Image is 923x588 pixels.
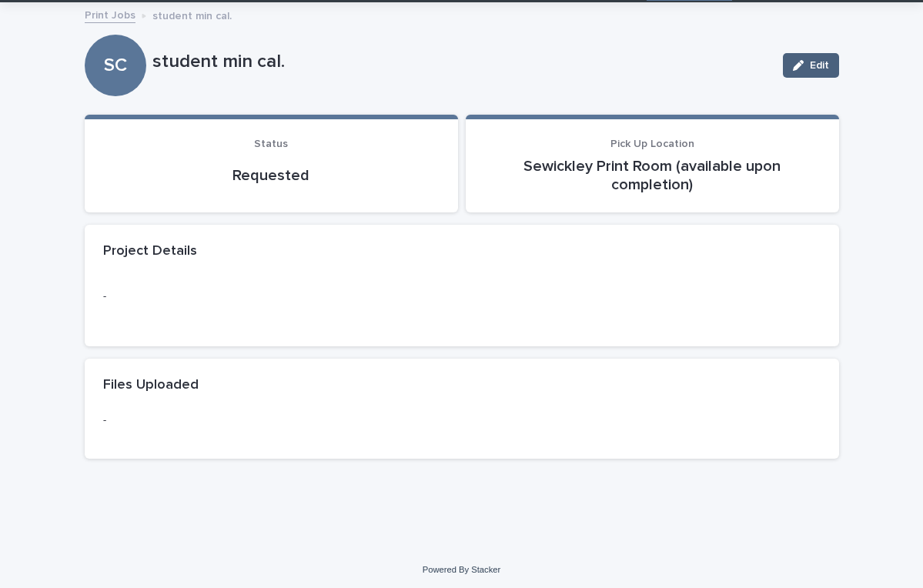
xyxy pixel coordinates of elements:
[484,157,821,194] p: Sewickley Print Room (available upon completion)
[810,60,829,71] span: Edit
[423,565,500,574] a: Powered By Stacker
[103,243,197,260] h2: Project Details
[254,139,288,149] span: Status
[103,166,440,185] p: Requested
[103,377,199,394] h2: Files Uploaded
[152,51,771,73] p: student min cal.
[783,53,839,78] button: Edit
[152,6,232,23] p: student min cal.
[103,289,821,305] p: -
[103,413,821,429] p: -
[85,5,135,23] a: Print Jobs
[610,139,694,149] span: Pick Up Location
